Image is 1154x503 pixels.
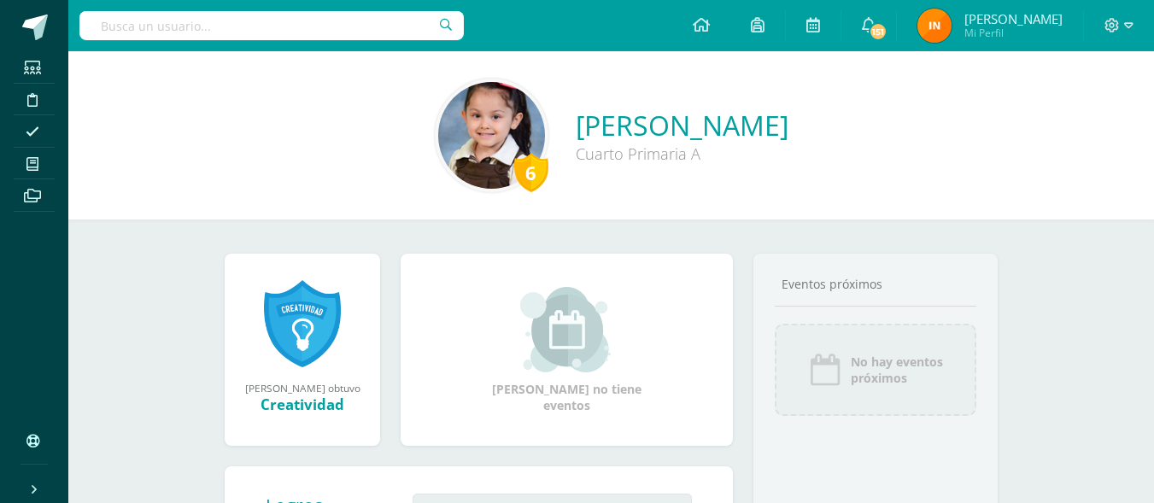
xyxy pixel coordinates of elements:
[576,143,788,164] div: Cuarto Primaria A
[917,9,952,43] img: 0fb9ae38364872bd0192a0cbcae1dc9f.png
[576,107,788,143] a: [PERSON_NAME]
[79,11,464,40] input: Busca un usuario...
[514,153,548,192] div: 6
[242,381,363,395] div: [PERSON_NAME] obtuvo
[851,354,943,386] span: No hay eventos próximos
[520,287,613,372] img: event_small.png
[869,22,887,41] span: 151
[964,10,1063,27] span: [PERSON_NAME]
[775,276,976,292] div: Eventos próximos
[242,395,363,414] div: Creatividad
[438,82,545,189] img: 956b53add2ddeb9d6c14ca29bdfc0ee5.png
[482,287,653,413] div: [PERSON_NAME] no tiene eventos
[808,353,842,387] img: event_icon.png
[964,26,1063,40] span: Mi Perfil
